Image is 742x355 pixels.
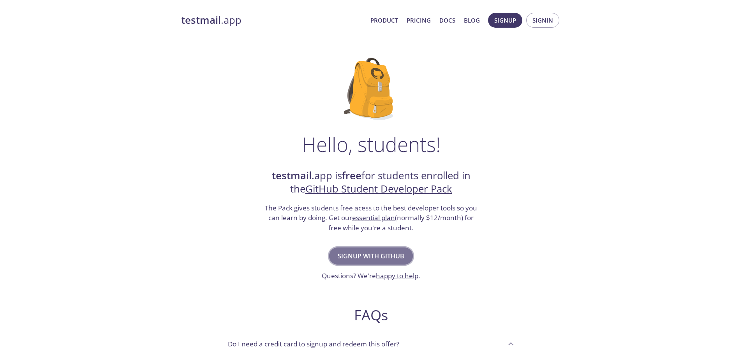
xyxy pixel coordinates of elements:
span: Signup with GitHub [338,251,404,261]
span: Signup [494,15,516,25]
p: Do I need a credit card to signup and redeem this offer? [228,339,399,349]
button: Signup [488,13,522,28]
a: Docs [439,15,455,25]
span: Signin [532,15,553,25]
button: Signin [526,13,559,28]
button: Signup with GitHub [329,247,413,265]
img: github-student-backpack.png [344,58,398,120]
h3: The Pack gives students free acess to the best developer tools so you can learn by doing. Get our... [264,203,478,233]
strong: free [342,169,361,182]
a: essential plan [352,213,395,222]
a: testmail.app [181,14,364,27]
div: Do I need a credit card to signup and redeem this offer? [222,333,521,354]
h2: FAQs [222,306,521,324]
h2: .app is for students enrolled in the [264,169,478,196]
h3: Questions? We're . [322,271,420,281]
h1: Hello, students! [302,132,441,156]
a: Pricing [407,15,431,25]
strong: testmail [272,169,312,182]
a: Product [370,15,398,25]
a: Blog [464,15,480,25]
a: GitHub Student Developer Pack [305,182,452,196]
a: happy to help [376,271,418,280]
strong: testmail [181,13,221,27]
